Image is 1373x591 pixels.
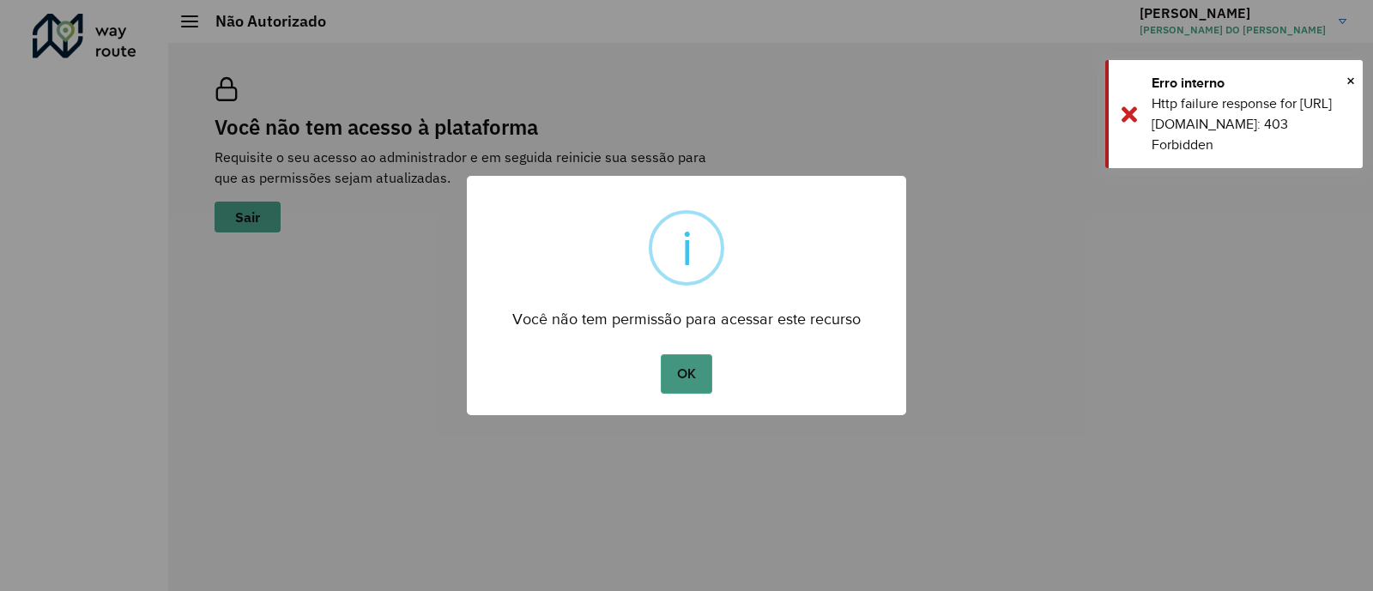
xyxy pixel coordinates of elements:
[681,214,693,282] div: i
[1152,93,1350,155] div: Http failure response for [URL][DOMAIN_NAME]: 403 Forbidden
[1152,73,1350,93] div: Erro interno
[467,294,906,333] div: Você não tem permissão para acessar este recurso
[1346,68,1355,93] span: ×
[1346,68,1355,93] button: Close
[661,354,711,394] button: OK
